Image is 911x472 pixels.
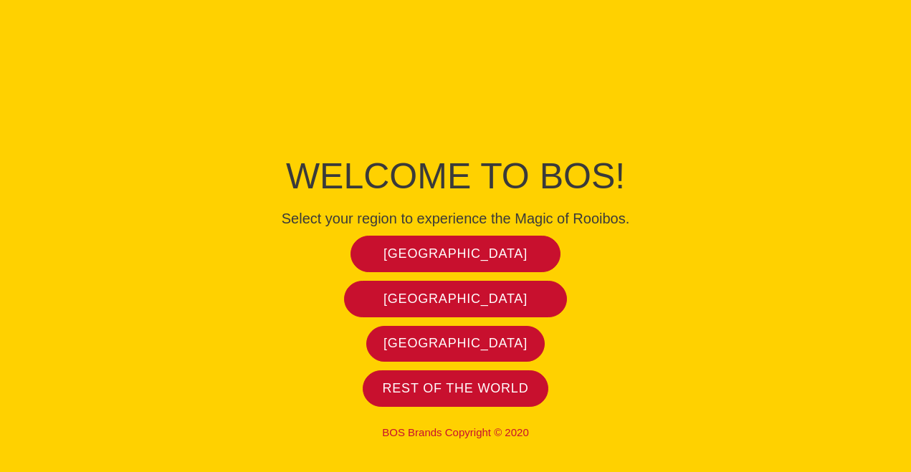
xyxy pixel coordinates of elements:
[383,291,528,307] span: [GEOGRAPHIC_DATA]
[350,236,561,272] a: [GEOGRAPHIC_DATA]
[383,380,529,397] span: Rest of the world
[366,326,545,362] a: [GEOGRAPHIC_DATA]
[402,28,510,135] img: Bos Brands
[133,151,778,201] h1: Welcome to BOS!
[383,246,528,262] span: [GEOGRAPHIC_DATA]
[133,210,778,227] h4: Select your region to experience the Magic of Rooibos.
[344,281,567,317] a: [GEOGRAPHIC_DATA]
[133,426,778,439] p: BOS Brands Copyright © 2020
[383,335,528,352] span: [GEOGRAPHIC_DATA]
[363,370,549,407] a: Rest of the world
